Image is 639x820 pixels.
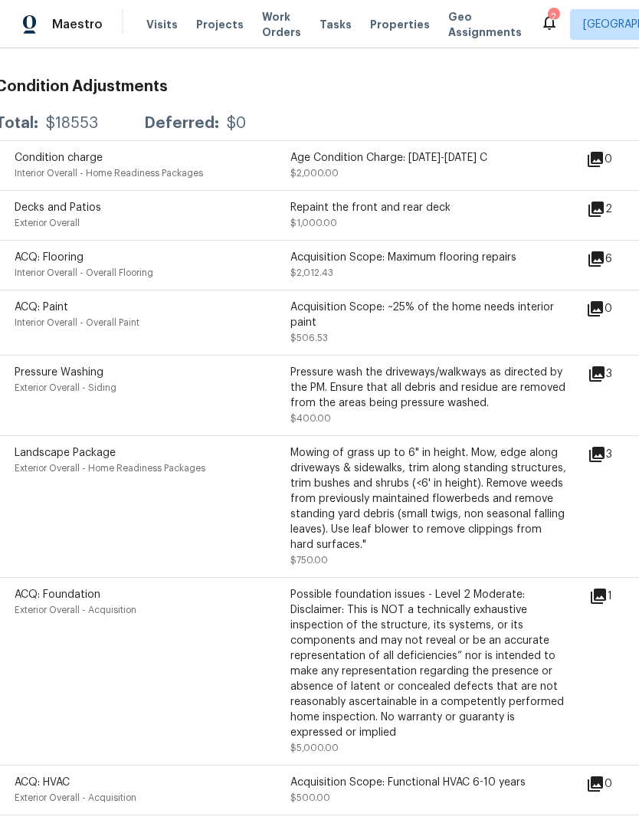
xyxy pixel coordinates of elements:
[448,9,522,40] span: Geo Assignments
[290,587,566,740] div: Possible foundation issues - Level 2 Moderate: Disclaimer: This is NOT a technically exhaustive i...
[15,367,103,378] span: Pressure Washing
[52,17,103,32] span: Maestro
[290,445,566,553] div: Mowing of grass up to 6" in height. Mow, edge along driveways & sidewalks, trim along standing st...
[290,743,339,753] span: $5,000.00
[144,116,219,131] div: Deferred:
[290,793,330,802] span: $500.00
[15,218,80,228] span: Exterior Overall
[15,605,136,615] span: Exterior Overall - Acquisition
[15,169,203,178] span: Interior Overall - Home Readiness Packages
[15,777,70,788] span: ACQ: HVAC
[290,775,566,790] div: Acquisition Scope: Functional HVAC 6-10 years
[548,9,559,25] div: 2
[46,116,98,131] div: $18553
[262,9,301,40] span: Work Orders
[15,464,205,473] span: Exterior Overall - Home Readiness Packages
[15,153,103,163] span: Condition charge
[290,250,566,265] div: Acquisition Scope: Maximum flooring repairs
[290,414,331,423] span: $400.00
[196,17,244,32] span: Projects
[227,116,246,131] div: $0
[370,17,430,32] span: Properties
[15,268,153,277] span: Interior Overall - Overall Flooring
[146,17,178,32] span: Visits
[15,383,116,392] span: Exterior Overall - Siding
[15,252,84,263] span: ACQ: Flooring
[15,302,68,313] span: ACQ: Paint
[290,218,337,228] span: $1,000.00
[15,589,100,600] span: ACQ: Foundation
[290,169,339,178] span: $2,000.00
[290,200,566,215] div: Repaint the front and rear deck
[319,19,352,30] span: Tasks
[290,150,566,166] div: Age Condition Charge: [DATE]-[DATE] C
[290,556,328,565] span: $750.00
[15,793,136,802] span: Exterior Overall - Acquisition
[290,365,566,411] div: Pressure wash the driveways/walkways as directed by the PM. Ensure that all debris and residue ar...
[15,318,139,327] span: Interior Overall - Overall Paint
[15,448,116,458] span: Landscape Package
[290,333,328,343] span: $506.53
[290,268,333,277] span: $2,012.43
[15,202,101,213] span: Decks and Patios
[290,300,566,330] div: Acquisition Scope: ~25% of the home needs interior paint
